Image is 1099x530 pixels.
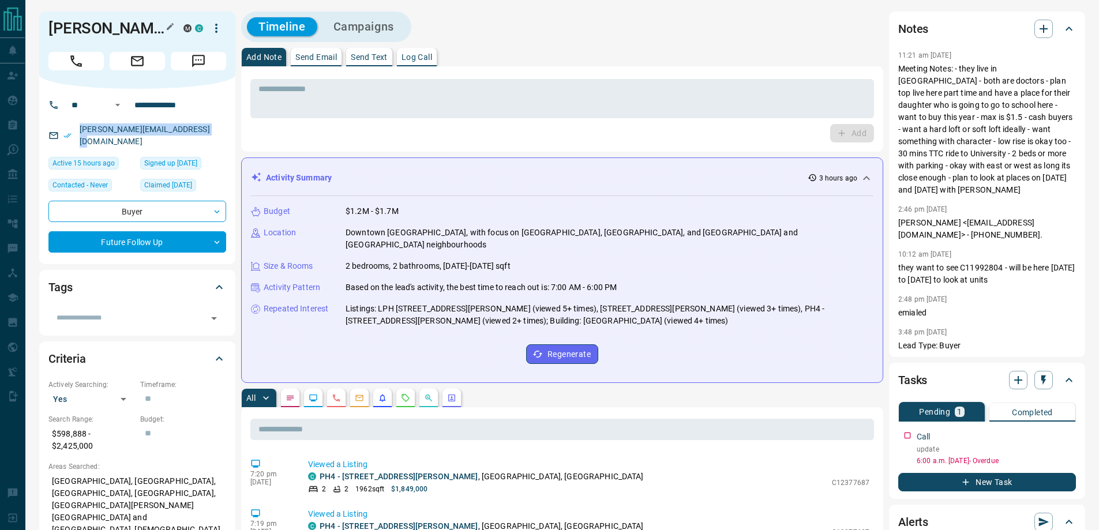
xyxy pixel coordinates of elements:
span: Active 15 hours ago [52,157,115,169]
div: condos.ca [308,522,316,530]
div: Future Follow Up [48,231,226,253]
p: 2:48 pm [DATE] [898,295,947,303]
span: Email [110,52,165,70]
p: Downtown [GEOGRAPHIC_DATA], with focus on [GEOGRAPHIC_DATA], [GEOGRAPHIC_DATA], and [GEOGRAPHIC_D... [346,227,873,251]
button: Open [111,98,125,112]
p: $1.2M - $1.7M [346,205,399,217]
button: Regenerate [526,344,598,364]
button: Open [206,310,222,326]
p: 2 bedrooms, 2 bathrooms, [DATE]-[DATE] sqft [346,260,511,272]
p: 3:48 pm [DATE] [898,328,947,336]
p: 2 [344,484,348,494]
p: emialed [898,307,1076,319]
p: Send Text [351,53,388,61]
p: Search Range: [48,414,134,424]
div: Buyer [48,201,226,222]
p: Listings: LPH [STREET_ADDRESS][PERSON_NAME] (viewed 5+ times), [STREET_ADDRESS][PERSON_NAME] (vie... [346,303,873,327]
p: 10:12 am [DATE] [898,250,951,258]
p: 1962 sqft [355,484,384,494]
div: Notes [898,15,1076,43]
div: Tasks [898,366,1076,394]
p: 7:20 pm [250,470,291,478]
span: Contacted - Never [52,179,108,191]
div: Yes [48,390,134,408]
p: Repeated Interest [264,303,328,315]
div: condos.ca [195,24,203,32]
span: Call [48,52,104,70]
svg: Requests [401,393,410,403]
p: 11:21 am [DATE] [898,51,951,59]
p: $1,849,000 [391,484,427,494]
button: Timeline [247,17,317,36]
svg: Calls [332,393,341,403]
div: Tags [48,273,226,301]
p: Call [917,431,931,443]
button: New Task [898,473,1076,491]
p: Location [264,227,296,239]
p: C12377687 [832,478,869,488]
div: condos.ca [308,472,316,480]
p: Add Note [246,53,282,61]
p: 3 hours ago [819,173,857,183]
p: Viewed a Listing [308,508,869,520]
button: Campaigns [322,17,406,36]
p: Based on the lead's activity, the best time to reach out is: 7:00 AM - 6:00 PM [346,281,617,294]
svg: Emails [355,393,364,403]
h1: [PERSON_NAME] [48,19,166,37]
h2: Tags [48,278,72,296]
p: Send Email [295,53,337,61]
p: Pending [919,408,950,416]
p: , [GEOGRAPHIC_DATA], [GEOGRAPHIC_DATA] [320,471,644,483]
p: Activity Summary [266,172,332,184]
p: Actively Searching: [48,379,134,390]
h2: Notes [898,20,928,38]
div: Activity Summary3 hours ago [251,167,873,189]
p: Log Call [402,53,432,61]
p: Viewed a Listing [308,458,869,471]
svg: Lead Browsing Activity [309,393,318,403]
h2: Tasks [898,371,927,389]
svg: Notes [286,393,295,403]
p: Timeframe: [140,379,226,390]
p: Activity Pattern [264,281,320,294]
div: mrloft.ca [183,24,192,32]
svg: Agent Actions [447,393,456,403]
p: 2 [322,484,326,494]
p: 1 [957,408,962,416]
span: Signed up [DATE] [144,157,197,169]
div: Sat Oct 11 2025 [48,157,134,173]
p: they want to see C11992804 - will be here [DATE] to [DATE] to look at units [898,262,1076,286]
p: $598,888 - $2,425,000 [48,424,134,456]
p: 7:19 pm [250,520,291,528]
span: Message [171,52,226,70]
p: 2:46 pm [DATE] [898,205,947,213]
p: Meeting Notes: - they live in [GEOGRAPHIC_DATA] - both are doctors - plan top live here part time... [898,63,1076,196]
p: Budget: [140,414,226,424]
div: Criteria [48,345,226,373]
div: Sat Mar 15 2025 [140,179,226,195]
svg: Email Verified [63,131,72,140]
a: [PERSON_NAME][EMAIL_ADDRESS][DOMAIN_NAME] [80,125,210,146]
div: Sat Mar 15 2025 [140,157,226,173]
p: update [917,444,1076,454]
p: [PERSON_NAME] <[EMAIL_ADDRESS][DOMAIN_NAME]> - [PHONE_NUMBER]. [898,217,1076,241]
p: 6:00 a.m. [DATE] - Overdue [917,456,1076,466]
p: Size & Rooms [264,260,313,272]
svg: Listing Alerts [378,393,387,403]
p: Budget [264,205,290,217]
h2: Criteria [48,349,86,368]
p: Completed [1012,408,1053,416]
svg: Opportunities [424,393,433,403]
p: All [246,394,256,402]
p: Areas Searched: [48,461,226,472]
span: Claimed [DATE] [144,179,192,191]
p: [DATE] [250,478,291,486]
a: PH4 - [STREET_ADDRESS][PERSON_NAME] [320,472,478,481]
